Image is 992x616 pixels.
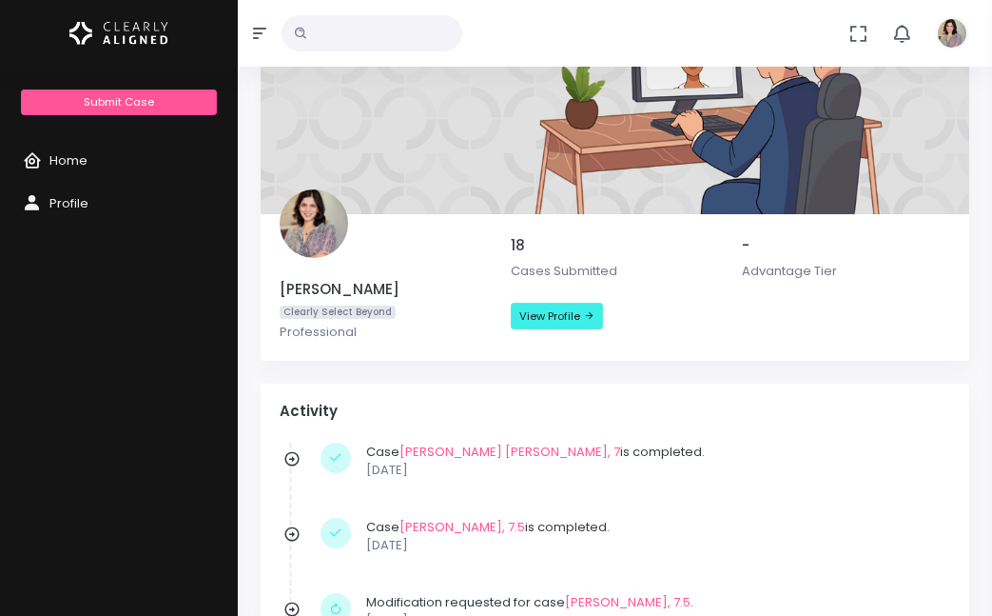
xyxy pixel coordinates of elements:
h5: [PERSON_NAME] [280,281,488,298]
a: [PERSON_NAME] [PERSON_NAME], 7 [399,443,620,461]
p: [DATE] [366,461,941,480]
a: [PERSON_NAME], 7.5 [565,593,691,611]
p: Advantage Tier [742,262,950,281]
h5: 18 [511,237,719,254]
p: Cases Submitted [511,262,719,281]
div: Case is completed. [366,443,941,480]
p: [DATE] [366,536,941,555]
img: Logo Horizontal [69,13,168,53]
span: Clearly Select Beyond [280,306,396,320]
div: Case is completed. [366,518,941,555]
h5: - [742,237,950,254]
a: [PERSON_NAME], 7.5 [399,518,525,536]
a: View Profile [511,303,603,329]
a: Submit Case [21,89,216,115]
p: Professional [280,323,488,342]
span: Profile [49,194,88,212]
span: Home [49,151,88,169]
img: Header Avatar [935,16,969,50]
h4: Activity [280,403,950,420]
span: Submit Case [84,94,154,109]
